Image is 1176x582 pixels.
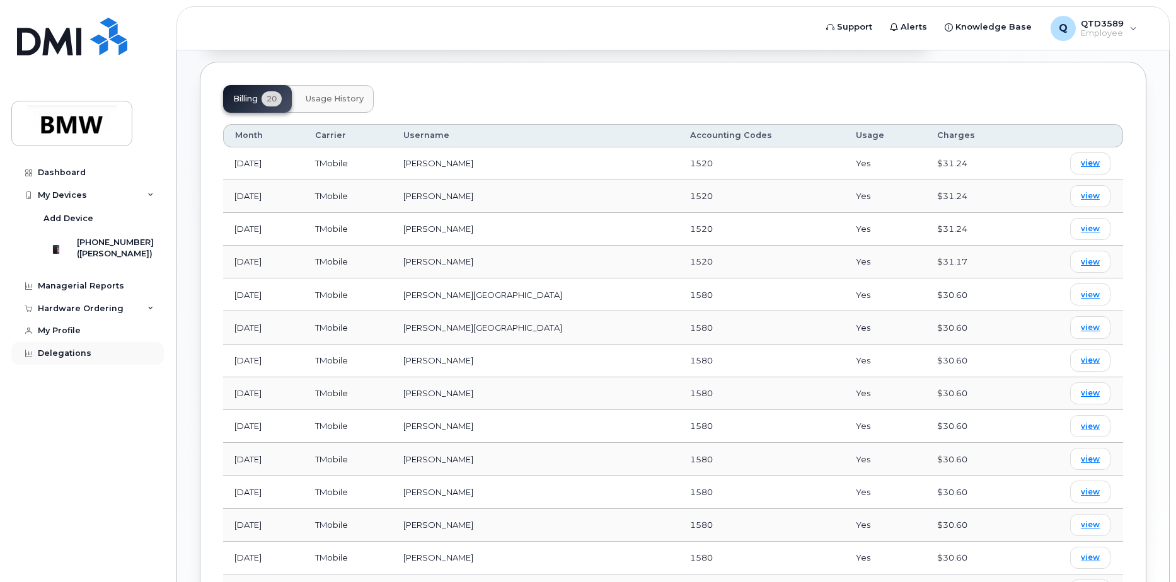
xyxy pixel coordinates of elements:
[937,190,1010,202] div: $31.24
[392,180,679,213] td: [PERSON_NAME]
[690,552,713,562] span: 1580
[392,476,679,508] td: [PERSON_NAME]
[304,213,391,246] td: TMobile
[845,147,925,180] td: Yes
[223,542,304,574] td: [DATE]
[937,420,1010,432] div: $30.60
[1070,514,1110,536] a: view
[1070,547,1110,569] a: view
[1081,223,1100,234] span: view
[1081,454,1100,465] span: view
[304,124,391,147] th: Carrier
[845,246,925,278] td: Yes
[837,21,872,33] span: Support
[306,94,364,104] span: Usage History
[845,180,925,213] td: Yes
[1081,256,1100,268] span: view
[1121,527,1167,573] iframe: Messenger Launcher
[845,345,925,377] td: Yes
[690,355,713,365] span: 1580
[1081,157,1100,169] span: view
[845,443,925,476] td: Yes
[845,410,925,443] td: Yes
[937,454,1010,465] div: $30.60
[690,520,713,530] span: 1580
[1070,185,1110,207] a: view
[304,377,391,410] td: TMobile
[690,388,713,398] span: 1580
[1070,316,1110,338] a: view
[845,542,925,574] td: Yes
[392,278,679,311] td: [PERSON_NAME][GEOGRAPHIC_DATA]
[1081,289,1100,300] span: view
[937,552,1010,564] div: $30.60
[690,487,713,497] span: 1580
[690,322,713,333] span: 1580
[1070,218,1110,240] a: view
[881,14,936,40] a: Alerts
[223,476,304,508] td: [DATE]
[845,278,925,311] td: Yes
[1070,152,1110,174] a: view
[304,509,391,542] td: TMobile
[1042,16,1146,41] div: QTD3589
[937,322,1010,334] div: $30.60
[304,345,391,377] td: TMobile
[223,213,304,246] td: [DATE]
[304,443,391,476] td: TMobile
[937,387,1010,399] div: $30.60
[223,509,304,542] td: [DATE]
[223,311,304,344] td: [DATE]
[1070,415,1110,437] a: view
[1070,283,1110,305] a: view
[1070,382,1110,404] a: view
[937,486,1010,498] div: $30.60
[937,223,1010,235] div: $31.24
[392,213,679,246] td: [PERSON_NAME]
[937,256,1010,268] div: $31.17
[845,377,925,410] td: Yes
[1070,481,1110,503] a: view
[690,158,713,168] span: 1520
[392,443,679,476] td: [PERSON_NAME]
[1081,18,1124,28] span: QTD3589
[1081,519,1100,530] span: view
[223,180,304,213] td: [DATE]
[392,124,679,147] th: Username
[392,410,679,443] td: [PERSON_NAME]
[690,256,713,266] span: 1520
[223,246,304,278] td: [DATE]
[223,443,304,476] td: [DATE]
[223,147,304,180] td: [DATE]
[937,289,1010,301] div: $30.60
[926,124,1022,147] th: Charges
[937,355,1010,367] div: $30.60
[392,311,679,344] td: [PERSON_NAME][GEOGRAPHIC_DATA]
[392,246,679,278] td: [PERSON_NAME]
[392,377,679,410] td: [PERSON_NAME]
[845,509,925,542] td: Yes
[690,290,713,300] span: 1580
[223,124,304,147] th: Month
[392,509,679,542] td: [PERSON_NAME]
[845,311,925,344] td: Yes
[392,542,679,574] td: [PERSON_NAME]
[304,147,391,180] td: TMobile
[845,476,925,508] td: Yes
[1059,21,1068,36] span: Q
[1081,355,1100,366] span: view
[679,124,845,147] th: Accounting Codes
[392,345,679,377] td: [PERSON_NAME]
[304,278,391,311] td: TMobile
[1081,28,1124,38] span: Employee
[223,377,304,410] td: [DATE]
[1081,387,1100,399] span: view
[1081,322,1100,333] span: view
[901,21,927,33] span: Alerts
[936,14,1041,40] a: Knowledge Base
[304,180,391,213] td: TMobile
[845,213,925,246] td: Yes
[817,14,881,40] a: Support
[304,542,391,574] td: TMobile
[1070,448,1110,470] a: view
